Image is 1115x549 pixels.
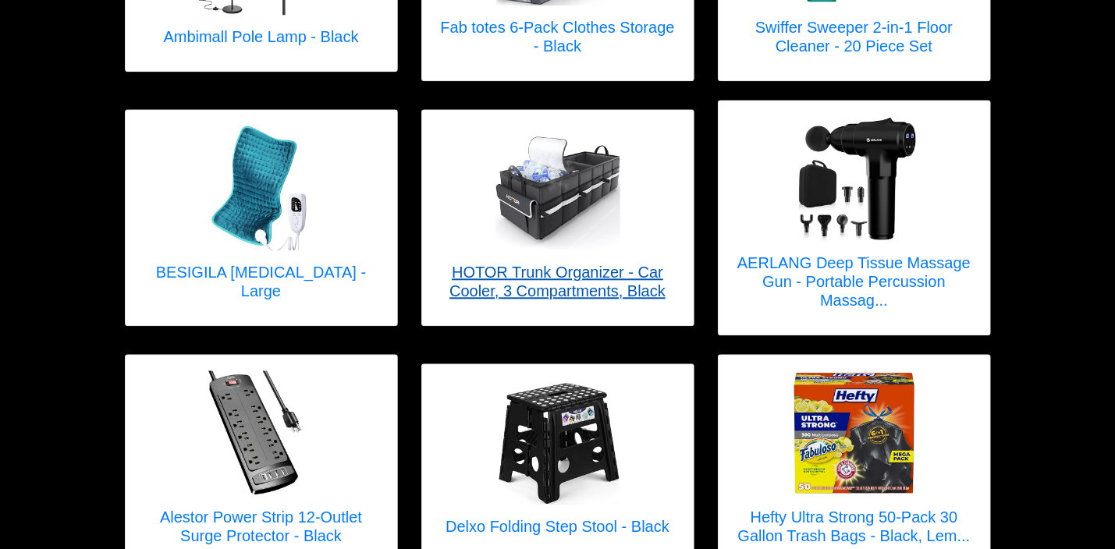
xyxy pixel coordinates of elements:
[141,126,382,310] a: BESIGILA Electric Heating Pad - Large BESIGILA [MEDICAL_DATA] - Large
[792,116,917,241] img: AERLANG Deep Tissue Massage Gun - Portable Percussion Massager with 6 Heads
[495,380,620,505] img: Delxo Folding Step Stool - Black
[792,370,917,495] img: Hefty Ultra Strong 50-Pack 30 Gallon Trash Bags - Black, Lemon Scent
[734,18,975,55] h5: Swiffer Sweeper 2-in-1 Floor Cleaner - 20 Piece Set
[141,263,382,300] h5: BESIGILA [MEDICAL_DATA] - Large
[163,27,358,46] h5: Ambimall Pole Lamp - Black
[495,126,620,250] img: HOTOR Trunk Organizer - Car Cooler, 3 Compartments, Black
[199,370,324,495] img: Alestor Power Strip 12-Outlet Surge Protector - Black
[141,508,382,545] h5: Alestor Power Strip 12-Outlet Surge Protector - Black
[734,508,975,545] h5: Hefty Ultra Strong 50-Pack 30 Gallon Trash Bags - Black, Lem...
[734,116,975,319] a: AERLANG Deep Tissue Massage Gun - Portable Percussion Massager with 6 Heads AERLANG Deep Tissue M...
[438,18,678,55] h5: Fab totes 6-Pack Clothes Storage - Black
[446,517,669,536] h5: Delxo Folding Step Stool - Black
[438,126,678,310] a: HOTOR Trunk Organizer - Car Cooler, 3 Compartments, Black HOTOR Trunk Organizer - Car Cooler, 3 C...
[446,380,669,545] a: Delxo Folding Step Stool - Black Delxo Folding Step Stool - Black
[734,253,975,310] h5: AERLANG Deep Tissue Massage Gun - Portable Percussion Massag...
[438,263,678,300] h5: HOTOR Trunk Organizer - Car Cooler, 3 Compartments, Black
[199,126,324,250] img: BESIGILA Electric Heating Pad - Large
